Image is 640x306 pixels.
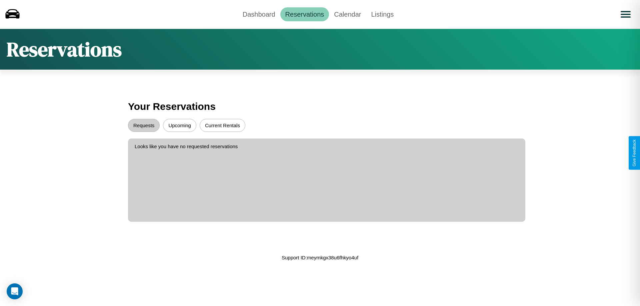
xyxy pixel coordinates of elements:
[329,7,366,21] a: Calendar
[7,36,122,63] h1: Reservations
[200,119,245,132] button: Current Rentals
[238,7,280,21] a: Dashboard
[282,253,358,262] p: Support ID: meymkgx38u6fhkyo4uf
[7,283,23,299] div: Open Intercom Messenger
[128,98,512,116] h3: Your Reservations
[616,5,635,24] button: Open menu
[135,142,519,151] p: Looks like you have no requested reservations
[163,119,196,132] button: Upcoming
[366,7,399,21] a: Listings
[128,119,160,132] button: Requests
[280,7,329,21] a: Reservations
[632,140,637,166] div: Give Feedback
